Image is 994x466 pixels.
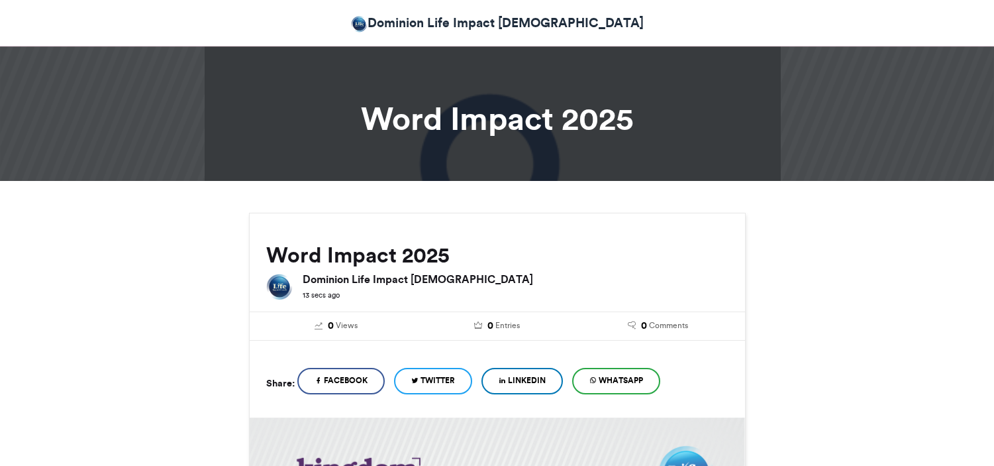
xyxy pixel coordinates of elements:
[508,375,546,386] span: LinkedIn
[297,368,385,394] a: Facebook
[303,274,728,284] h6: Dominion Life Impact [DEMOGRAPHIC_DATA]
[394,368,472,394] a: Twitter
[587,319,728,333] a: 0 Comments
[351,13,644,32] a: Dominion Life Impact [DEMOGRAPHIC_DATA]
[328,319,334,333] span: 0
[266,319,407,333] a: 0 Views
[266,274,293,300] img: Dominion Life Impact Church
[336,320,358,331] span: Views
[649,320,688,331] span: Comments
[495,320,520,331] span: Entries
[426,319,568,333] a: 0 Entries
[266,375,295,392] h5: Share:
[421,375,455,386] span: Twitter
[266,243,728,267] h2: Word Impact 2025
[324,375,368,386] span: Facebook
[641,319,647,333] span: 0
[487,319,493,333] span: 0
[572,368,660,394] a: WhatsApp
[130,103,865,135] h1: Word Impact 2025
[351,16,368,32] img: Joshua Adams
[481,368,563,394] a: LinkedIn
[303,290,340,300] small: 13 secs ago
[599,375,643,386] span: WhatsApp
